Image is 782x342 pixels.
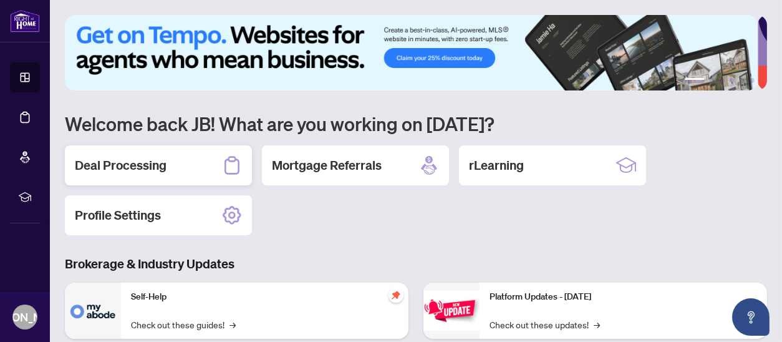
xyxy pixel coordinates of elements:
h2: Profile Settings [75,207,161,224]
h1: Welcome back JB! What are you working on [DATE]? [65,112,767,135]
p: Platform Updates - [DATE] [490,290,757,304]
h2: rLearning [469,157,524,174]
span: → [594,318,600,331]
span: pushpin [389,288,403,303]
button: 1 [685,78,705,83]
a: Check out these updates!→ [490,318,600,331]
button: Open asap [732,298,770,336]
img: Self-Help [65,283,121,339]
img: logo [10,9,40,32]
span: → [229,318,236,331]
button: 4 [730,78,735,83]
img: Platform Updates - June 23, 2025 [423,291,480,330]
button: 6 [750,78,755,83]
button: 3 [720,78,725,83]
a: Check out these guides!→ [131,318,236,331]
button: 2 [710,78,715,83]
button: 5 [740,78,745,83]
h2: Mortgage Referrals [272,157,382,174]
p: Self-Help [131,290,398,304]
img: Slide 0 [65,15,758,90]
h3: Brokerage & Industry Updates [65,255,767,273]
h2: Deal Processing [75,157,167,174]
